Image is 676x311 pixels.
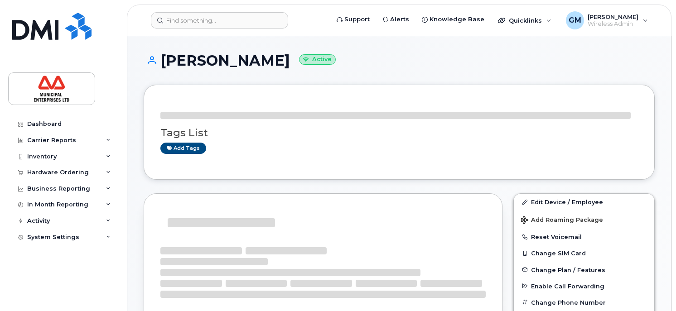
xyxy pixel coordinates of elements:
[514,245,654,261] button: Change SIM Card
[160,143,206,154] a: Add tags
[514,278,654,294] button: Enable Call Forwarding
[160,127,638,139] h3: Tags List
[531,266,605,273] span: Change Plan / Features
[514,262,654,278] button: Change Plan / Features
[514,210,654,229] button: Add Roaming Package
[521,216,603,225] span: Add Roaming Package
[299,54,336,65] small: Active
[531,282,604,289] span: Enable Call Forwarding
[514,229,654,245] button: Reset Voicemail
[144,53,655,68] h1: [PERSON_NAME]
[514,294,654,311] button: Change Phone Number
[514,194,654,210] a: Edit Device / Employee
